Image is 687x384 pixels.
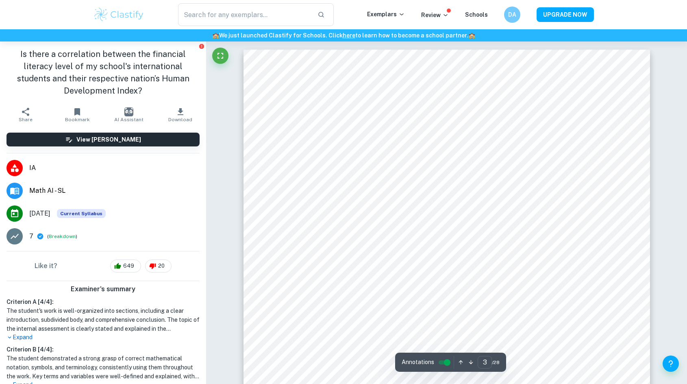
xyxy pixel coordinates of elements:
[49,233,76,240] button: Breakdown
[93,7,145,23] img: Clastify logo
[47,233,77,240] span: ( )
[7,297,200,306] h6: Criterion A [ 4 / 4 ]:
[508,10,517,19] h6: DA
[212,32,219,39] span: 🏫
[7,48,200,97] h1: Is there a correlation between the financial literacy level of my school's international students...
[663,356,679,372] button: Help and Feedback
[212,48,228,64] button: Fullscreen
[124,107,133,116] img: AI Assistant
[7,354,200,381] h1: The student demonstrated a strong grasp of correct mathematical notation, symbols, and terminolog...
[57,209,106,218] div: This exemplar is based on the current syllabus. Feel free to refer to it for inspiration/ideas wh...
[154,262,169,270] span: 20
[402,358,434,367] span: Annotations
[35,261,57,271] h6: Like it?
[504,7,520,23] button: DA
[110,260,141,273] div: 649
[198,43,204,49] button: Report issue
[468,32,475,39] span: 🏫
[29,163,200,173] span: IA
[367,10,405,19] p: Exemplars
[29,231,33,241] p: 7
[343,32,355,39] a: here
[465,11,488,18] a: Schools
[421,11,449,20] p: Review
[7,333,200,342] p: Expand
[7,133,200,146] button: View [PERSON_NAME]
[3,284,203,294] h6: Examiner's summary
[7,345,200,354] h6: Criterion B [ 4 / 4 ]:
[168,117,192,122] span: Download
[119,262,139,270] span: 649
[537,7,594,22] button: UPGRADE NOW
[19,117,33,122] span: Share
[76,135,141,144] h6: View [PERSON_NAME]
[29,186,200,196] span: Math AI - SL
[65,117,90,122] span: Bookmark
[103,103,155,126] button: AI Assistant
[114,117,143,122] span: AI Assistant
[178,3,311,26] input: Search for any exemplars...
[145,260,172,273] div: 20
[2,31,685,40] h6: We just launched Clastify for Schools. Click to learn how to become a school partner.
[7,306,200,333] h1: The student's work is well-organized into sections, including a clear introduction, subdivided bo...
[154,103,206,126] button: Download
[492,359,500,366] span: / 28
[52,103,103,126] button: Bookmark
[29,209,50,218] span: [DATE]
[57,209,106,218] span: Current Syllabus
